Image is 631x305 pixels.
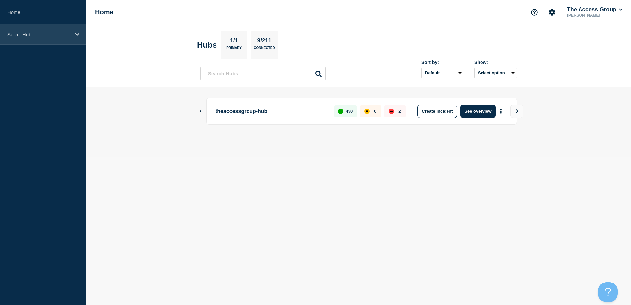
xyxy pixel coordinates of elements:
[255,37,274,46] p: 9/211
[510,105,523,118] button: View
[398,109,401,114] p: 2
[254,46,275,53] p: Connected
[338,109,343,114] div: up
[346,109,353,114] p: 450
[197,40,217,50] h2: Hubs
[474,60,517,65] div: Show:
[374,109,376,114] p: 0
[497,105,505,117] button: More actions
[460,105,495,118] button: See overview
[545,5,559,19] button: Account settings
[598,282,618,302] iframe: Help Scout Beacon - Open
[421,60,464,65] div: Sort by:
[228,37,241,46] p: 1/1
[226,46,242,53] p: Primary
[200,67,326,80] input: Search Hubs
[527,5,541,19] button: Support
[95,8,114,16] h1: Home
[216,105,327,118] p: theaccessgroup-hub
[417,105,457,118] button: Create incident
[199,109,202,114] button: Show Connected Hubs
[421,68,464,78] select: Sort by
[474,68,517,78] button: Select option
[364,109,370,114] div: affected
[389,109,394,114] div: down
[566,13,624,17] p: [PERSON_NAME]
[7,32,71,37] p: Select Hub
[566,6,624,13] button: The Access Group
